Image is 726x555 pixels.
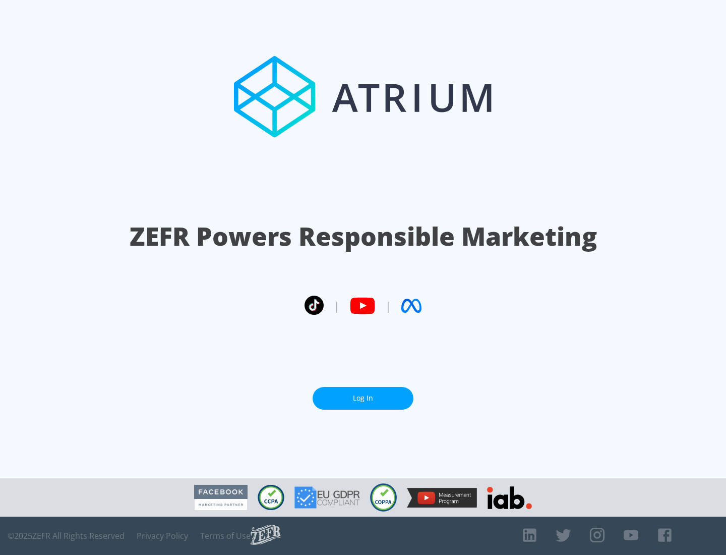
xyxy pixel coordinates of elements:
span: | [385,298,391,313]
span: | [334,298,340,313]
img: COPPA Compliant [370,483,397,512]
img: CCPA Compliant [258,485,284,510]
a: Log In [313,387,413,410]
img: IAB [487,486,532,509]
a: Privacy Policy [137,531,188,541]
h1: ZEFR Powers Responsible Marketing [130,219,597,254]
img: GDPR Compliant [294,486,360,509]
a: Terms of Use [200,531,251,541]
span: © 2025 ZEFR All Rights Reserved [8,531,125,541]
img: Facebook Marketing Partner [194,485,248,511]
img: YouTube Measurement Program [407,488,477,508]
